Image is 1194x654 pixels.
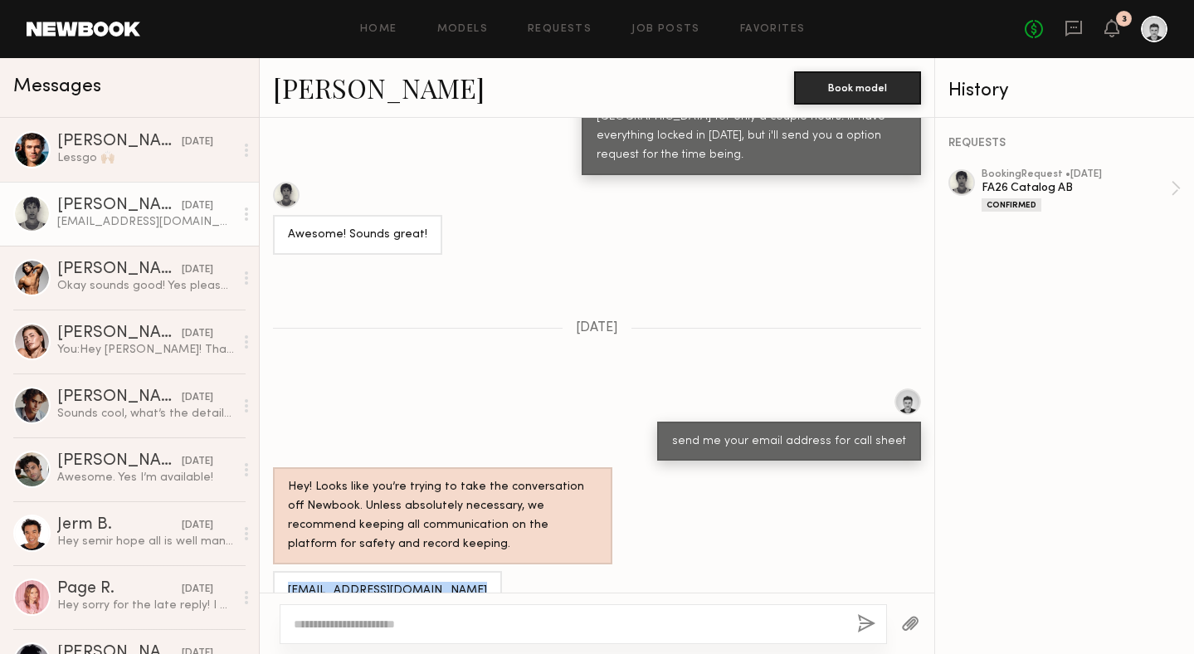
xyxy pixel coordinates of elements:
[57,198,182,214] div: [PERSON_NAME]
[57,261,182,278] div: [PERSON_NAME]
[182,326,213,342] div: [DATE]
[288,582,487,601] div: [EMAIL_ADDRESS][DOMAIN_NAME]
[982,169,1181,212] a: bookingRequest •[DATE]FA26 Catalog ABConfirmed
[437,24,488,35] a: Models
[360,24,397,35] a: Home
[57,470,234,486] div: Awesome. Yes I’m available!
[57,214,234,230] div: [EMAIL_ADDRESS][DOMAIN_NAME]
[631,24,700,35] a: Job Posts
[182,518,213,534] div: [DATE]
[57,342,234,358] div: You: Hey [PERSON_NAME]! Thanks for sending over your email, i'll have a call sheet sent out later...
[597,89,906,165] div: Awesome! it'll be a very chill day at our studio in [GEOGRAPHIC_DATA] for only a couple hours. Il...
[740,24,806,35] a: Favorites
[576,321,618,335] span: [DATE]
[182,198,213,214] div: [DATE]
[794,71,921,105] button: Book model
[57,406,234,422] div: Sounds cool, what’s the details ?
[273,70,485,105] a: [PERSON_NAME]
[288,478,597,554] div: Hey! Looks like you’re trying to take the conversation off Newbook. Unless absolutely necessary, ...
[982,198,1041,212] div: Confirmed
[57,150,234,166] div: Lessgo 🙌🏼
[57,325,182,342] div: [PERSON_NAME]
[13,77,101,96] span: Messages
[182,134,213,150] div: [DATE]
[948,81,1181,100] div: History
[182,390,213,406] div: [DATE]
[288,226,427,245] div: Awesome! Sounds great!
[57,453,182,470] div: [PERSON_NAME]
[57,278,234,294] div: Okay sounds good! Yes please let me know soon as you can if you’ll be booking me so i can get a c...
[528,24,592,35] a: Requests
[57,581,182,598] div: Page R.
[57,389,182,406] div: [PERSON_NAME]
[57,134,182,150] div: [PERSON_NAME]
[182,454,213,470] div: [DATE]
[182,262,213,278] div: [DATE]
[794,80,921,94] a: Book model
[672,432,906,451] div: send me your email address for call sheet
[1122,15,1127,24] div: 3
[982,169,1171,180] div: booking Request • [DATE]
[57,598,234,613] div: Hey sorry for the late reply! I was out of town working. If you have any other upcoming projects ...
[57,534,234,549] div: Hey semir hope all is well man Just checking in to see if you have any shoots coming up. Since we...
[982,180,1171,196] div: FA26 Catalog AB
[57,517,182,534] div: Jerm B.
[948,138,1181,149] div: REQUESTS
[182,582,213,598] div: [DATE]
